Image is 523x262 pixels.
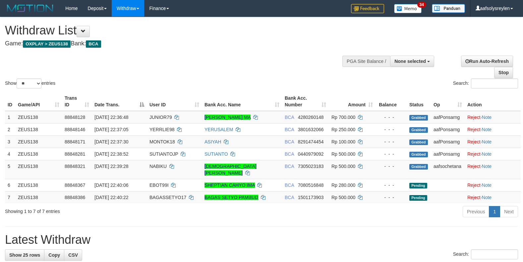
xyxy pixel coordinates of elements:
[331,115,355,120] span: Rp 700.000
[17,79,41,88] select: Showentries
[417,2,426,8] span: 34
[65,164,85,169] span: 88848321
[467,183,481,188] a: Reject
[298,151,324,157] span: Copy 0440979092 to clipboard
[471,249,518,259] input: Search:
[149,115,172,120] span: JUNIOR79
[285,164,294,169] span: BCA
[5,148,15,160] td: 4
[482,183,492,188] a: Note
[202,92,282,111] th: Bank Acc. Name: activate to sort column ascending
[378,114,404,121] div: - - -
[482,139,492,144] a: Note
[453,79,518,88] label: Search:
[376,92,407,111] th: Balance
[204,151,228,157] a: SUTIANTO
[482,127,492,132] a: Note
[149,151,178,157] span: SUTIANTOJP
[409,152,428,157] span: Grabbed
[5,249,44,261] a: Show 25 rows
[467,164,481,169] a: Reject
[149,139,175,144] span: MONTOK18
[44,249,64,261] a: Copy
[394,4,422,13] img: Button%20Memo.svg
[285,139,294,144] span: BCA
[409,164,428,170] span: Grabbed
[331,139,355,144] span: Rp 100.000
[467,127,481,132] a: Reject
[204,164,257,176] a: [DEMOGRAPHIC_DATA][PERSON_NAME]
[378,163,404,170] div: - - -
[467,151,481,157] a: Reject
[15,123,62,135] td: ZEUS138
[285,127,294,132] span: BCA
[298,115,324,120] span: Copy 4280260148 to clipboard
[482,115,492,120] a: Note
[482,164,492,169] a: Note
[465,111,521,124] td: ·
[5,135,15,148] td: 3
[482,151,492,157] a: Note
[331,183,355,188] span: Rp 280.000
[467,115,481,120] a: Reject
[465,123,521,135] td: ·
[65,139,85,144] span: 88848171
[68,252,78,258] span: CSV
[394,59,426,64] span: None selected
[465,135,521,148] td: ·
[94,164,128,169] span: [DATE] 22:39:28
[65,115,85,120] span: 88848128
[65,195,85,200] span: 88848386
[65,127,85,132] span: 88848146
[465,148,521,160] td: ·
[298,195,324,200] span: Copy 1501173903 to clipboard
[431,148,465,160] td: aafPonsarng
[378,194,404,201] div: - - -
[15,135,62,148] td: ZEUS138
[331,164,355,169] span: Rp 500.000
[409,195,427,201] span: Pending
[149,195,186,200] span: BAGASSETYO17
[298,139,324,144] span: Copy 8291474454 to clipboard
[285,115,294,120] span: BCA
[431,92,465,111] th: Op: activate to sort column ascending
[5,79,55,88] label: Show entries
[5,92,15,111] th: ID
[431,123,465,135] td: aafPonsarng
[204,183,255,188] a: SHEPTIAN CAHYO IMA
[94,139,128,144] span: [DATE] 22:37:30
[409,183,427,188] span: Pending
[431,135,465,148] td: aafPonsarng
[461,56,513,67] a: Run Auto-Refresh
[453,249,518,259] label: Search:
[431,111,465,124] td: aafPonsarng
[5,233,518,246] h1: Latest Withdraw
[94,195,128,200] span: [DATE] 22:40:22
[409,139,428,145] span: Grabbed
[331,151,355,157] span: Rp 500.000
[65,151,85,157] span: 88848281
[5,179,15,191] td: 6
[465,179,521,191] td: ·
[149,183,169,188] span: EBOT99I
[92,92,147,111] th: Date Trans.: activate to sort column descending
[331,127,355,132] span: Rp 250.000
[5,111,15,124] td: 1
[494,67,513,78] a: Stop
[409,115,428,121] span: Grabbed
[15,148,62,160] td: ZEUS138
[5,191,15,203] td: 7
[65,183,85,188] span: 88848367
[86,40,101,48] span: BCA
[204,127,233,132] a: YERUSALEM
[94,115,128,120] span: [DATE] 22:36:48
[342,56,390,67] div: PGA Site Balance /
[285,183,294,188] span: BCA
[64,249,82,261] a: CSV
[204,115,251,120] a: [PERSON_NAME] MA
[500,206,518,217] a: Next
[94,151,128,157] span: [DATE] 22:38:52
[298,127,324,132] span: Copy 3801632066 to clipboard
[5,205,213,215] div: Showing 1 to 7 of 7 entries
[298,183,324,188] span: Copy 7080516848 to clipboard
